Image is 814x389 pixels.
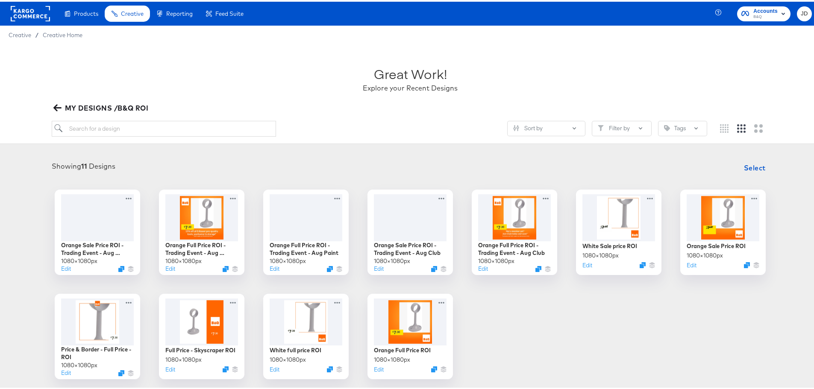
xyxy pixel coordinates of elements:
[270,345,321,353] div: White full price ROI
[61,240,134,255] div: Orange Sale Price ROI - Trading Event - Aug Erbauer
[165,240,238,255] div: Orange Full Price ROI - Trading Event - Aug Erbauer
[223,264,229,270] svg: Duplicate
[363,82,458,91] div: Explore your Recent Designs
[582,240,637,249] div: White Sale price ROI
[472,188,557,273] div: Orange Full Price ROI - Trading Event - Aug Club1080×1080pxEditDuplicate
[374,255,410,263] div: 1080 × 1080 px
[513,123,519,129] svg: Sliders
[61,263,71,271] button: Edit
[81,160,87,169] strong: 11
[664,123,670,129] svg: Tag
[121,9,144,15] span: Creative
[9,30,31,37] span: Creative
[327,365,333,371] svg: Duplicate
[159,188,244,273] div: Orange Full Price ROI - Trading Event - Aug Erbauer1080×1080pxEditDuplicate
[159,292,244,377] div: Full Price - Skyscraper ROI1080×1080pxEditDuplicate
[52,100,152,112] button: MY DESIGNS /B&Q ROI
[478,240,551,255] div: Orange Full Price ROI - Trading Event - Aug Club
[43,30,82,37] a: Creative Home
[270,354,306,362] div: 1080 × 1080 px
[118,264,124,270] svg: Duplicate
[55,292,140,377] div: Price & Border - Full Price - ROI1080×1080pxEditDuplicate
[687,240,746,249] div: Orange Sale Price ROI
[582,250,619,258] div: 1080 × 1080 px
[263,188,349,273] div: Orange Full Price ROI - Trading Event - Aug Paint1080×1080pxEditDuplicate
[118,369,124,374] svg: Duplicate
[741,158,769,175] button: Select
[374,63,447,82] div: Great Work!
[166,9,193,15] span: Reporting
[576,188,661,273] div: White Sale price ROI1080×1080pxEditDuplicate
[55,100,149,112] span: MY DESIGNS /B&Q ROI
[270,364,279,372] button: Edit
[658,119,707,135] button: TagTags
[737,5,790,20] button: AccountsB&Q
[478,255,514,263] div: 1080 × 1080 px
[720,123,729,131] svg: Small grid
[744,160,766,172] span: Select
[535,264,541,270] svg: Duplicate
[797,5,812,20] button: JD
[800,7,808,17] span: JD
[263,292,349,377] div: White full price ROI1080×1080pxEditDuplicate
[61,255,97,263] div: 1080 × 1080 px
[165,263,175,271] button: Edit
[753,5,778,14] span: Accounts
[165,345,235,353] div: Full Price - Skyscraper ROI
[31,30,43,37] span: /
[52,119,276,135] input: Search for a design
[431,264,437,270] svg: Duplicate
[582,260,592,268] button: Edit
[374,263,384,271] button: Edit
[61,344,134,360] div: Price & Border - Full Price - ROI
[640,260,646,266] svg: Duplicate
[74,9,98,15] span: Products
[478,263,488,271] button: Edit
[744,260,750,266] svg: Duplicate
[687,250,723,258] div: 1080 × 1080 px
[165,354,202,362] div: 1080 × 1080 px
[165,364,175,372] button: Edit
[215,9,244,15] span: Feed Suite
[680,188,766,273] div: Orange Sale Price ROI1080×1080pxEditDuplicate
[754,123,763,131] svg: Large grid
[507,119,585,135] button: SlidersSort by
[431,365,437,371] svg: Duplicate
[367,292,453,377] div: Orange Full Price ROI1080×1080pxEditDuplicate
[327,264,333,270] svg: Duplicate
[598,123,604,129] svg: Filter
[270,263,279,271] button: Edit
[61,360,97,368] div: 1080 × 1080 px
[374,354,410,362] div: 1080 × 1080 px
[753,12,778,19] span: B&Q
[374,364,384,372] button: Edit
[687,260,696,268] button: Edit
[374,345,431,353] div: Orange Full Price ROI
[737,123,746,131] svg: Medium grid
[61,367,71,375] button: Edit
[165,255,202,263] div: 1080 × 1080 px
[367,188,453,273] div: Orange Sale Price ROI - Trading Event - Aug Club1080×1080pxEditDuplicate
[52,160,115,170] div: Showing Designs
[270,240,342,255] div: Orange Full Price ROI - Trading Event - Aug Paint
[270,255,306,263] div: 1080 × 1080 px
[55,188,140,273] div: Orange Sale Price ROI - Trading Event - Aug Erbauer1080×1080pxEditDuplicate
[592,119,652,135] button: FilterFilter by
[374,240,447,255] div: Orange Sale Price ROI - Trading Event - Aug Club
[223,365,229,371] svg: Duplicate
